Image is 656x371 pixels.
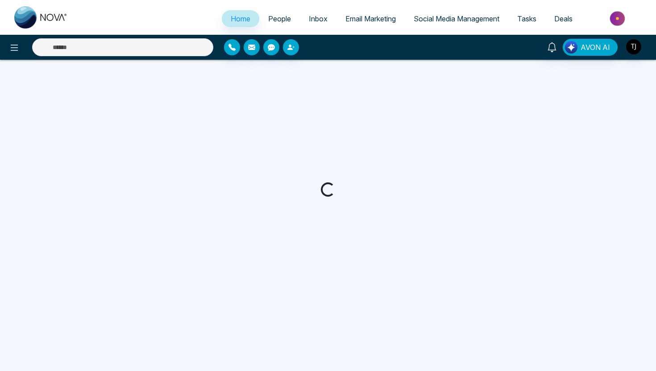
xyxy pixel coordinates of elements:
[581,42,610,53] span: AVON AI
[14,6,68,29] img: Nova CRM Logo
[554,14,573,23] span: Deals
[508,10,545,27] a: Tasks
[405,10,508,27] a: Social Media Management
[222,10,259,27] a: Home
[517,14,536,23] span: Tasks
[345,14,396,23] span: Email Marketing
[586,8,651,29] img: Market-place.gif
[259,10,300,27] a: People
[545,10,581,27] a: Deals
[414,14,499,23] span: Social Media Management
[231,14,250,23] span: Home
[336,10,405,27] a: Email Marketing
[300,10,336,27] a: Inbox
[309,14,328,23] span: Inbox
[563,39,618,56] button: AVON AI
[626,39,641,54] img: User Avatar
[268,14,291,23] span: People
[565,41,577,54] img: Lead Flow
